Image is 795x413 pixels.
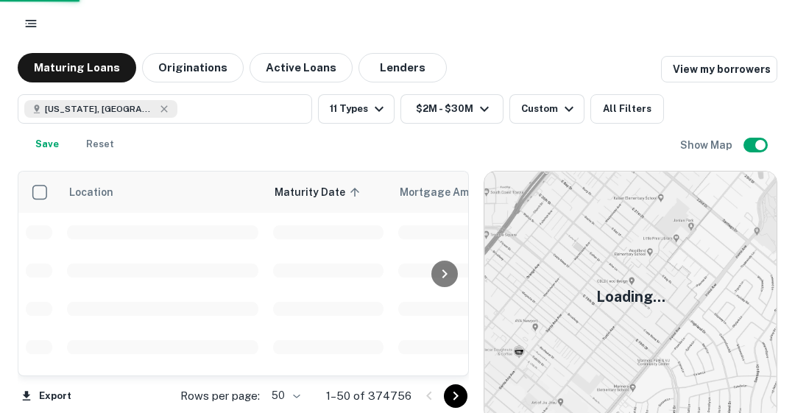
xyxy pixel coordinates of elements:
button: 11 Types [318,94,395,124]
button: Active Loans [250,53,353,82]
h6: Show Map [680,137,735,153]
th: Maturity Date [266,172,391,213]
p: Rows per page: [180,387,260,405]
button: All Filters [590,94,664,124]
button: Custom [509,94,584,124]
button: [US_STATE], [GEOGRAPHIC_DATA] [18,94,312,124]
button: Save your search to get updates of matches that match your search criteria. [24,130,71,159]
span: [US_STATE], [GEOGRAPHIC_DATA] [45,102,155,116]
button: Reset [77,130,124,159]
p: 1–50 of 374756 [326,387,411,405]
div: Custom [521,100,578,118]
span: Maturity Date [275,183,364,201]
span: Mortgage Amount [400,183,512,201]
button: Export [18,385,75,407]
a: View my borrowers [661,56,777,82]
div: 50 [266,385,303,406]
th: Location [60,172,266,213]
h5: Loading... [596,286,665,308]
button: Go to next page [444,384,467,408]
button: Lenders [358,53,447,82]
button: Originations [142,53,244,82]
iframe: Chat Widget [721,295,795,366]
button: Maturing Loans [18,53,136,82]
th: Mortgage Amount [391,172,553,213]
button: $2M - $30M [400,94,504,124]
span: Location [68,183,113,201]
